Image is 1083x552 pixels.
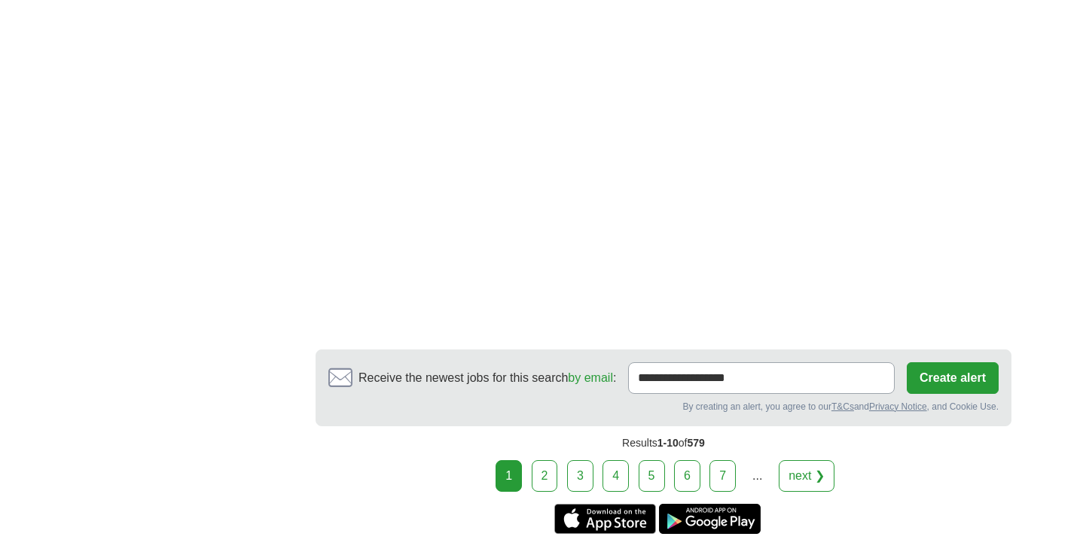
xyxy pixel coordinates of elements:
a: Get the Android app [659,504,761,534]
a: 2 [532,460,558,492]
span: Receive the newest jobs for this search : [358,369,616,387]
a: by email [568,371,613,384]
div: By creating an alert, you agree to our and , and Cookie Use. [328,400,999,413]
a: 4 [603,460,629,492]
span: 1-10 [657,437,679,449]
a: 3 [567,460,593,492]
div: ... [743,461,773,491]
a: 6 [674,460,700,492]
div: Results of [316,426,1011,460]
a: 7 [709,460,736,492]
a: 5 [639,460,665,492]
div: 1 [496,460,522,492]
span: 579 [688,437,705,449]
a: Privacy Notice [869,401,927,412]
a: next ❯ [779,460,834,492]
a: T&Cs [831,401,854,412]
button: Create alert [907,362,999,394]
a: Get the iPhone app [554,504,656,534]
